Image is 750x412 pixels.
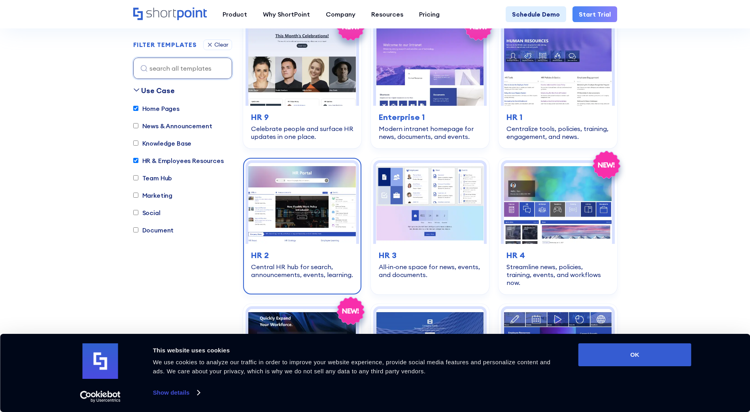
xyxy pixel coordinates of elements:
[133,193,138,198] input: Marketing
[133,124,138,129] input: News & Announcement
[133,228,138,233] input: Document
[251,125,353,140] div: Celebrate people and surface HR updates in one place.
[506,125,609,140] div: Centralize tools, policies, training, engagement, and news.
[141,85,175,96] div: Use Case
[371,20,489,148] a: Enterprise 1 – SharePoint Homepage Design: Modern intranet homepage for news, documents, and even...
[504,25,612,106] img: HR 1 – Human Resources Template: Centralize tools, policies, training, engagement, and news.
[215,6,255,22] a: Product
[376,163,484,244] img: HR 3 – HR Intranet Template: All‑in‑one space for news, events, and documents.
[572,6,617,22] a: Start Trial
[133,225,174,235] label: Document
[578,343,691,366] button: OK
[318,6,363,22] a: Company
[499,158,617,294] a: HR 4 – SharePoint HR Intranet Template: Streamline news, policies, training, events, and workflow...
[243,20,361,148] a: HR 9 – HR Template: Celebrate people and surface HR updates in one place.HR 9Celebrate people and...
[251,263,353,279] div: Central HR hub for search, announcements, events, learning.
[263,9,310,19] div: Why ShortPoint
[371,9,403,19] div: Resources
[419,9,440,19] div: Pricing
[133,210,138,215] input: Social
[133,104,179,113] label: Home Pages
[506,6,566,22] a: Schedule Demo
[376,25,484,106] img: Enterprise 1 – SharePoint Homepage Design: Modern intranet homepage for news, documents, and events.
[133,42,197,48] div: FILTER TEMPLATES
[133,121,212,131] label: News & Announcement
[506,263,609,287] div: Streamline news, policies, training, events, and workflows now.
[153,359,551,375] span: We use cookies to analyze our traffic in order to improve your website experience, provide social...
[133,156,224,165] label: HR & Employees Resources
[376,309,484,390] img: Intranet Layout 3 – SharePoint Homepage Template: Homepage that surfaces news, services, events, ...
[363,6,411,22] a: Resources
[248,163,356,244] img: HR 2 - HR Intranet Portal: Central HR hub for search, announcements, events, learning.
[133,173,172,183] label: Team Hub
[243,158,361,294] a: HR 2 - HR Intranet Portal: Central HR hub for search, announcements, events, learning.HR 2Central...
[133,58,232,79] input: search all templates
[255,6,318,22] a: Why ShortPoint
[379,249,481,261] h3: HR 3
[133,106,138,111] input: Home Pages
[379,111,481,123] h3: Enterprise 1
[248,25,356,106] img: HR 9 – HR Template: Celebrate people and surface HR updates in one place.
[214,42,229,48] div: Clear
[248,309,356,390] img: HR 5 – Human Resource Template: Modern hub for people, policies, events, and tools.
[133,208,161,217] label: Social
[133,141,138,146] input: Knowledge Base
[411,6,448,22] a: Pricing
[133,176,138,181] input: Team Hub
[379,263,481,279] div: All‑in‑one space for news, events, and documents.
[153,387,200,399] a: Show details
[504,309,612,390] img: Intranet Layout 4 – Intranet Page Template: Centralize resources, documents, schedules, and emplo...
[499,20,617,148] a: HR 1 – Human Resources Template: Centralize tools, policies, training, engagement, and news.HR 1C...
[506,249,609,261] h3: HR 4
[326,9,355,19] div: Company
[153,346,561,355] div: This website uses cookies
[83,343,118,379] img: logo
[133,158,138,163] input: HR & Employees Resources
[133,7,207,21] a: Home
[506,111,609,123] h3: HR 1
[251,249,353,261] h3: HR 2
[504,163,612,244] img: HR 4 – SharePoint HR Intranet Template: Streamline news, policies, training, events, and workflow...
[251,111,353,123] h3: HR 9
[133,191,173,200] label: Marketing
[133,139,192,148] label: Knowledge Base
[379,125,481,140] div: Modern intranet homepage for news, documents, and events.
[66,391,135,403] a: Usercentrics Cookiebot - opens in a new window
[371,158,489,294] a: HR 3 – HR Intranet Template: All‑in‑one space for news, events, and documents.HR 3All‑in‑one spac...
[223,9,247,19] div: Product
